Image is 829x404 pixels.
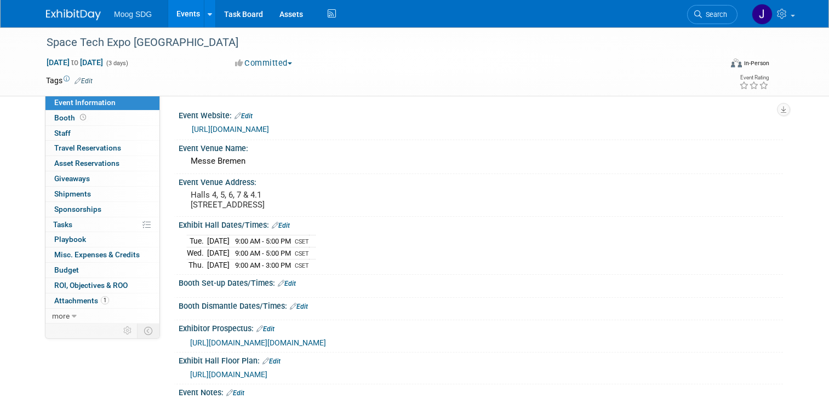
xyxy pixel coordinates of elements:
span: Shipments [54,189,91,198]
button: Committed [231,57,296,69]
a: Travel Reservations [45,141,159,155]
a: Edit [75,77,93,85]
td: Personalize Event Tab Strip [118,324,138,338]
div: Event Notes: [179,384,783,399]
div: Event Website: [179,107,783,122]
a: [URL][DOMAIN_NAME] [190,370,267,379]
a: Sponsorships [45,202,159,217]
a: Edit [226,389,244,397]
span: 1 [101,296,109,304]
td: [DATE] [207,247,230,259]
span: Staff [54,129,71,137]
div: Messe Bremen [187,153,775,170]
td: Thu. [187,259,207,270]
span: Giveaways [54,174,90,183]
a: Budget [45,263,159,278]
a: Edit [290,303,308,310]
td: Wed. [187,247,207,259]
div: Event Rating [739,75,769,80]
div: Exhibit Hall Floor Plan: [179,353,783,367]
span: Booth [54,113,88,122]
span: Booth not reserved yet [78,113,88,122]
div: Event Format [662,57,769,73]
div: In-Person [744,59,769,67]
span: CSET [295,262,309,269]
a: Edit [235,112,253,120]
td: [DATE] [207,235,230,247]
td: [DATE] [207,259,230,270]
span: 9:00 AM - 3:00 PM [235,261,291,269]
a: Shipments [45,187,159,201]
td: Tue. [187,235,207,247]
span: CSET [295,238,309,245]
div: Space Tech Expo [GEOGRAPHIC_DATA] [43,33,708,53]
span: [DATE] [DATE] [46,57,104,67]
td: Toggle Event Tabs [138,324,160,338]
span: Budget [54,266,79,274]
span: Search [702,10,727,19]
a: Misc. Expenses & Credits [45,247,159,262]
td: Tags [46,75,93,86]
a: Booth [45,111,159,125]
img: ExhibitDay [46,9,101,20]
a: [URL][DOMAIN_NAME][DOMAIN_NAME] [190,338,326,347]
img: Jaclyn Roberts [752,4,773,25]
div: Exhibit Hall Dates/Times: [179,217,783,231]
span: Event Information [54,98,116,107]
span: Asset Reservations [54,159,119,168]
a: Attachments1 [45,293,159,308]
span: more [52,311,70,320]
span: Moog SDG [114,10,152,19]
span: Travel Reservations [54,143,121,152]
a: [URL][DOMAIN_NAME] [192,125,269,134]
span: Playbook [54,235,86,244]
div: Event Venue Name: [179,140,783,154]
div: Event Venue Address: [179,174,783,188]
img: Format-Inperson.png [731,59,742,67]
a: Staff [45,126,159,141]
div: Exhibitor Prospectus: [179,320,783,334]
a: Event Information [45,95,159,110]
span: Sponsorships [54,205,101,213]
pre: Halls 4, 5, 6, 7 & 4.1 [STREET_ADDRESS] [191,190,419,210]
a: Playbook [45,232,159,247]
a: Search [687,5,737,24]
a: ROI, Objectives & ROO [45,278,159,293]
a: Edit [262,357,281,365]
span: ROI, Objectives & ROO [54,281,128,290]
div: Booth Dismantle Dates/Times: [179,298,783,312]
a: Tasks [45,217,159,232]
a: Edit [256,325,275,333]
div: Booth Set-up Dates/Times: [179,275,783,289]
span: CSET [295,250,309,257]
span: Misc. Expenses & Credits [54,250,140,259]
a: Edit [278,280,296,287]
span: 9:00 AM - 5:00 PM [235,237,291,245]
a: Asset Reservations [45,156,159,171]
span: 9:00 AM - 5:00 PM [235,249,291,257]
span: Tasks [53,220,72,229]
a: more [45,309,159,324]
a: Giveaways [45,171,159,186]
span: to [70,58,80,67]
a: Edit [272,222,290,229]
span: Attachments [54,296,109,305]
span: (3 days) [105,60,128,67]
